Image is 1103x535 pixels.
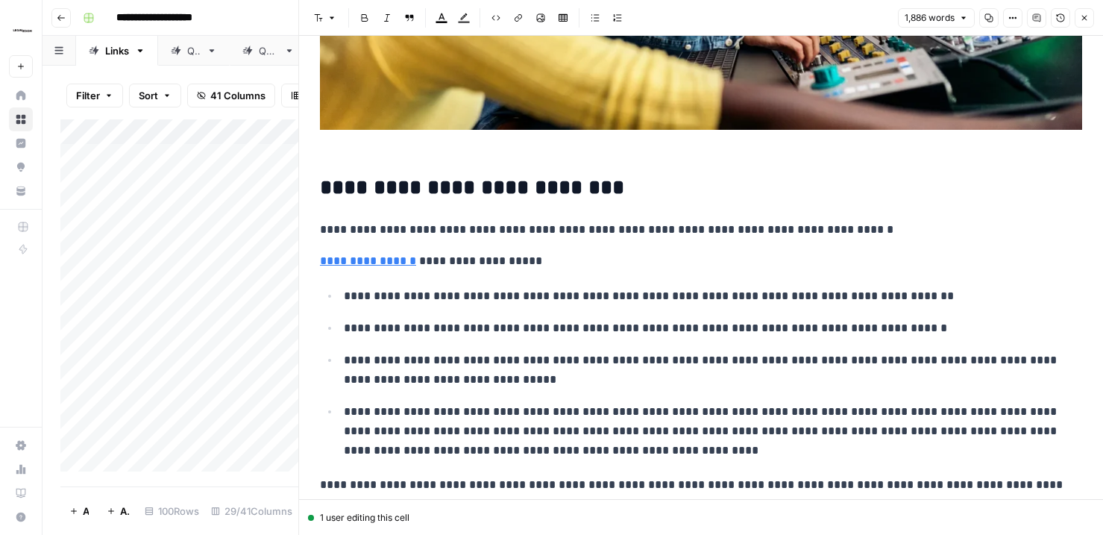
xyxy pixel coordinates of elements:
div: 100 Rows [139,499,205,523]
button: 41 Columns [187,84,275,107]
div: QA2 [259,43,278,58]
a: QA2 [230,36,307,66]
span: Sort [139,88,158,103]
span: 1,886 words [905,11,955,25]
button: Sort [129,84,181,107]
img: LegalZoom Logo [9,17,36,44]
a: Settings [9,434,33,457]
a: Links [76,36,158,66]
a: Your Data [9,179,33,203]
a: Opportunities [9,155,33,179]
span: Filter [76,88,100,103]
span: Add Row [83,504,89,519]
a: Learning Hub [9,481,33,505]
span: 41 Columns [210,88,265,103]
button: Workspace: LegalZoom [9,12,33,49]
div: 1 user editing this cell [308,511,1094,525]
a: Usage [9,457,33,481]
a: QA [158,36,230,66]
button: Add Row [60,499,98,523]
a: Insights [9,131,33,155]
div: QA [187,43,201,58]
button: Filter [66,84,123,107]
a: Home [9,84,33,107]
button: Add 10 Rows [98,499,139,523]
button: Help + Support [9,505,33,529]
div: Links [105,43,129,58]
button: 1,886 words [898,8,975,28]
span: Add 10 Rows [120,504,130,519]
div: 29/41 Columns [205,499,298,523]
a: Browse [9,107,33,131]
